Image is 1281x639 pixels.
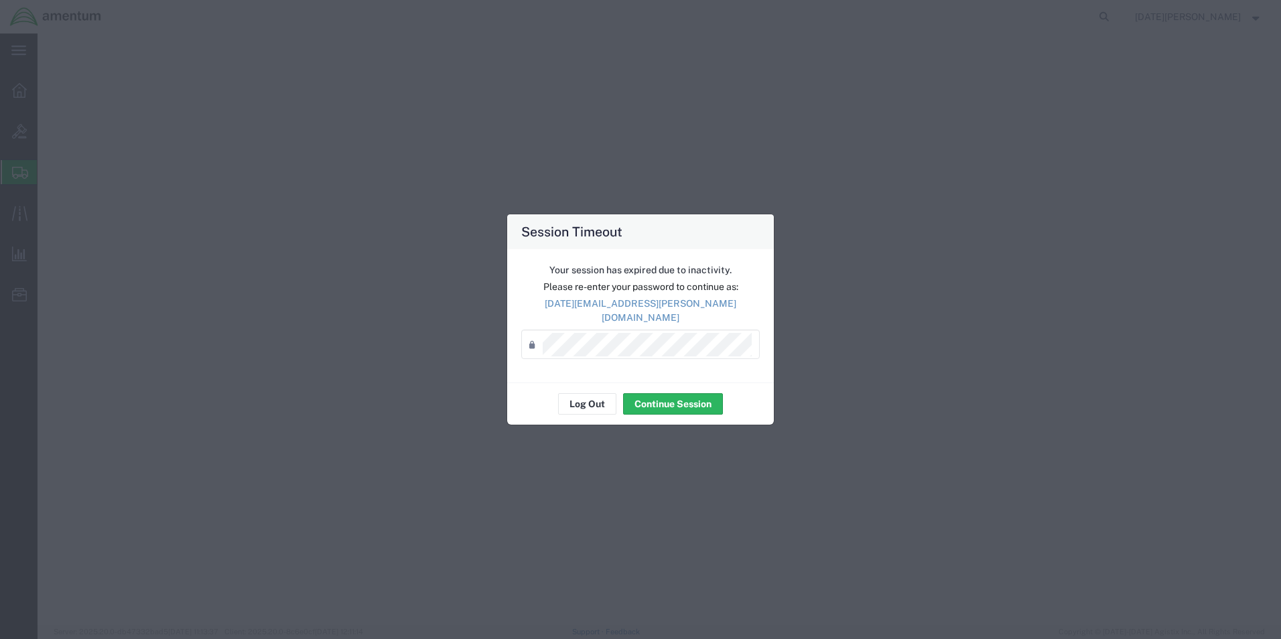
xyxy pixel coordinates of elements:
[521,280,760,294] p: Please re-enter your password to continue as:
[521,222,622,241] h4: Session Timeout
[623,393,723,415] button: Continue Session
[521,263,760,277] p: Your session has expired due to inactivity.
[558,393,616,415] button: Log Out
[521,297,760,325] p: [DATE][EMAIL_ADDRESS][PERSON_NAME][DOMAIN_NAME]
